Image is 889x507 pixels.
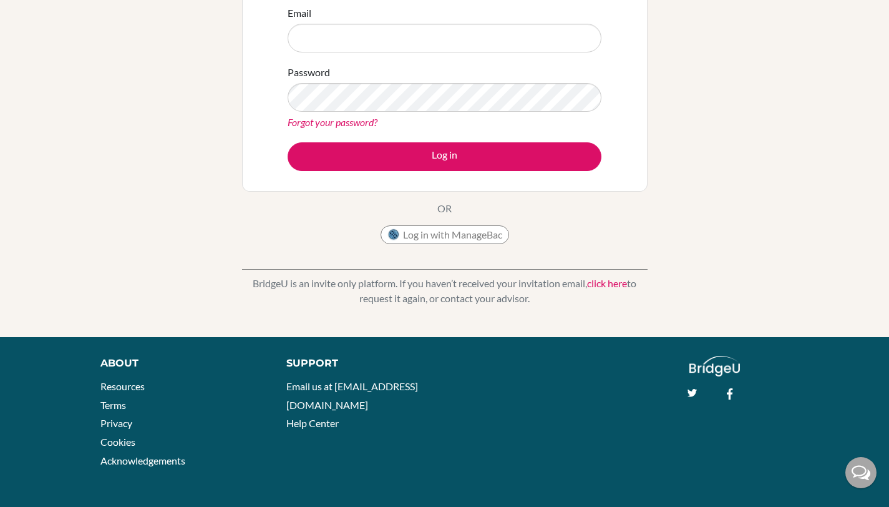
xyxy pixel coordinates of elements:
a: Acknowledgements [100,455,185,466]
a: Privacy [100,417,132,429]
a: Help Center [286,417,339,429]
a: Resources [100,380,145,392]
a: Email us at [EMAIL_ADDRESS][DOMAIN_NAME] [286,380,418,411]
a: click here [587,277,627,289]
a: Forgot your password? [288,116,377,128]
span: Help [28,9,54,20]
a: Terms [100,399,126,411]
label: Email [288,6,311,21]
a: Cookies [100,436,135,448]
p: BridgeU is an invite only platform. If you haven’t received your invitation email, to request it ... [242,276,648,306]
label: Password [288,65,330,80]
div: Support [286,356,432,371]
img: logo_white@2x-f4f0deed5e89b7ecb1c2cc34c3e3d731f90f0f143d5ea2071677605dd97b5244.png [689,356,740,377]
div: About [100,356,258,371]
button: Log in with ManageBac [381,225,509,244]
p: OR [437,201,452,216]
button: Log in [288,142,601,171]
